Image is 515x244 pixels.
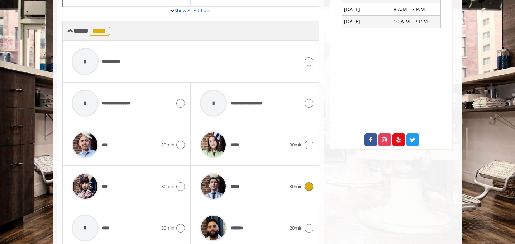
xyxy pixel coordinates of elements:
td: [DATE] [342,15,391,28]
td: 8 A.M - 7 P.M [391,3,441,15]
a: Show All Add-ons [175,7,211,14]
span: 30min [290,183,303,190]
span: 30min [161,224,175,232]
span: 20min [161,141,175,149]
td: 10 A.M - 7 P.M [391,15,441,28]
td: [DATE] [342,3,391,15]
span: 30min [290,141,303,149]
span: 20min [290,224,303,232]
span: 30min [161,183,175,190]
